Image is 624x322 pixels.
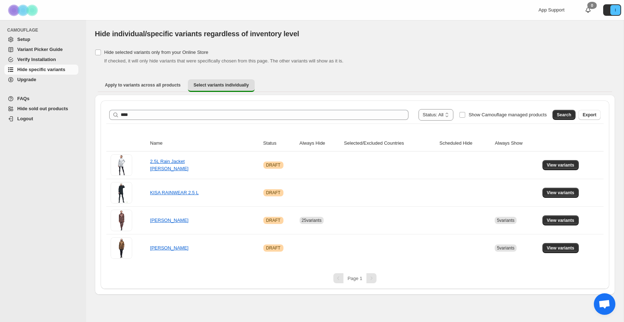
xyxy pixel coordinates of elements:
button: View variants [542,188,579,198]
span: Setup [17,37,30,42]
span: 25 variants [302,218,322,223]
span: Hide sold out products [17,106,68,111]
span: 5 variants [497,246,514,251]
span: View variants [547,245,574,251]
span: View variants [547,190,574,196]
button: View variants [542,215,579,225]
button: Avatar with initials I [603,4,621,16]
a: Open chat [594,293,615,315]
span: Show Camouflage managed products [468,112,547,117]
a: Setup [4,34,78,45]
text: I [615,8,616,12]
span: Hide selected variants only from your Online Store [104,50,208,55]
span: 5 variants [497,218,514,223]
a: FAQs [4,94,78,104]
a: Hide specific variants [4,65,78,75]
span: If checked, it will only hide variants that were specifically chosen from this page. The other va... [104,58,343,64]
span: DRAFT [266,245,281,251]
span: Search [557,112,571,118]
img: Camouflage [6,0,42,20]
button: Export [578,110,601,120]
a: [PERSON_NAME] [150,218,189,223]
a: KISA RAINWEAR 2.5 L [150,190,199,195]
span: FAQs [17,96,29,101]
span: Upgrade [17,77,36,82]
span: Avatar with initials I [610,5,620,15]
a: Variant Picker Guide [4,45,78,55]
nav: Pagination [106,273,604,283]
a: [PERSON_NAME] [150,245,189,251]
a: 2.5L Rain Jacket [PERSON_NAME] [150,159,189,171]
span: CAMOUFLAGE [7,27,81,33]
th: Scheduled Hide [437,135,493,151]
th: Selected/Excluded Countries [342,135,438,151]
span: View variants [547,162,574,168]
button: Apply to variants across all products [99,79,186,91]
th: Status [261,135,297,151]
a: Logout [4,114,78,124]
a: Hide sold out products [4,104,78,114]
span: Export [583,112,596,118]
span: Variant Picker Guide [17,47,63,52]
span: DRAFT [266,190,281,196]
span: Verify Installation [17,57,56,62]
span: Apply to variants across all products [105,82,181,88]
span: Hide specific variants [17,67,65,72]
span: Page 1 [347,276,362,281]
span: DRAFT [266,218,281,223]
th: Always Hide [297,135,342,151]
th: Always Show [493,135,540,151]
a: Upgrade [4,75,78,85]
button: View variants [542,160,579,170]
button: Select variants individually [188,79,255,92]
th: Name [148,135,261,151]
button: Search [553,110,576,120]
span: App Support [539,7,564,13]
button: View variants [542,243,579,253]
div: Select variants individually [95,95,615,295]
a: 0 [584,6,592,14]
span: Logout [17,116,33,121]
span: DRAFT [266,162,281,168]
a: Verify Installation [4,55,78,65]
span: Hide individual/specific variants regardless of inventory level [95,30,299,38]
span: View variants [547,218,574,223]
div: 0 [587,2,597,9]
span: Select variants individually [194,82,249,88]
